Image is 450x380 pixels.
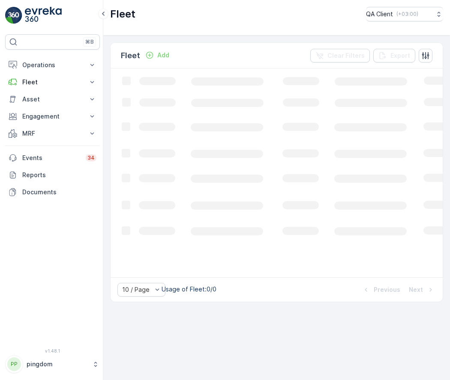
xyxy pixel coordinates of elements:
[22,61,83,69] p: Operations
[25,7,62,24] img: logo_light-DOdMpM7g.png
[27,360,88,368] p: pingdom
[5,91,100,108] button: Asset
[373,49,415,62] button: Export
[157,51,169,59] p: Add
[22,171,96,179] p: Reports
[5,56,100,74] button: Operations
[5,348,100,353] span: v 1.48.1
[22,188,96,196] p: Documents
[5,7,22,24] img: logo
[409,285,423,294] p: Next
[22,112,83,121] p: Engagement
[5,355,100,373] button: PPpingdom
[366,7,443,21] button: QA Client(+03:00)
[7,357,21,371] div: PP
[87,154,95,161] p: 34
[22,154,81,162] p: Events
[310,49,370,62] button: Clear Filters
[5,184,100,201] a: Documents
[162,285,216,294] p: Usage of Fleet : 0/0
[5,149,100,166] a: Events34
[22,95,83,104] p: Asset
[5,74,100,91] button: Fleet
[5,108,100,125] button: Engagement
[390,51,410,60] p: Export
[408,285,436,295] button: Next
[5,166,100,184] a: Reports
[110,7,135,21] p: Fleet
[366,10,393,18] p: QA Client
[361,285,401,295] button: Previous
[85,39,94,45] p: ⌘B
[142,50,173,60] button: Add
[22,129,83,138] p: MRF
[121,50,140,62] p: Fleet
[396,11,418,18] p: ( +03:00 )
[327,51,365,60] p: Clear Filters
[22,78,83,86] p: Fleet
[374,285,400,294] p: Previous
[5,125,100,142] button: MRF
